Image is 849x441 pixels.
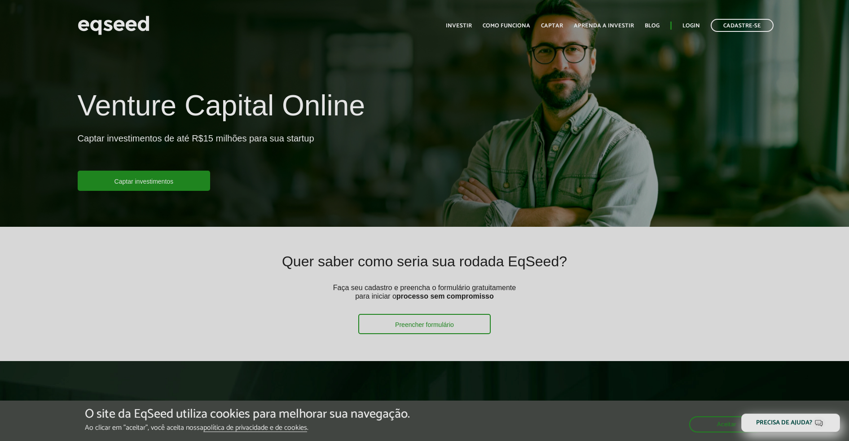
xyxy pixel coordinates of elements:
[711,19,774,32] a: Cadastre-se
[78,171,211,191] a: Captar investimentos
[85,407,410,421] h5: O site da EqSeed utiliza cookies para melhorar sua navegação.
[78,133,314,171] p: Captar investimentos de até R$15 milhões para sua startup
[645,23,660,29] a: Blog
[396,292,494,300] strong: processo sem compromisso
[78,90,365,126] h1: Venture Capital Online
[483,23,530,29] a: Como funciona
[203,424,307,432] a: política de privacidade e de cookies
[682,23,700,29] a: Login
[574,23,634,29] a: Aprenda a investir
[541,23,563,29] a: Captar
[148,254,701,283] h2: Quer saber como seria sua rodada EqSeed?
[330,283,519,314] p: Faça seu cadastro e preencha o formulário gratuitamente para iniciar o
[689,416,764,432] button: Aceitar
[446,23,472,29] a: Investir
[78,13,150,37] img: EqSeed
[85,423,410,432] p: Ao clicar em "aceitar", você aceita nossa .
[358,314,491,334] a: Preencher formulário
